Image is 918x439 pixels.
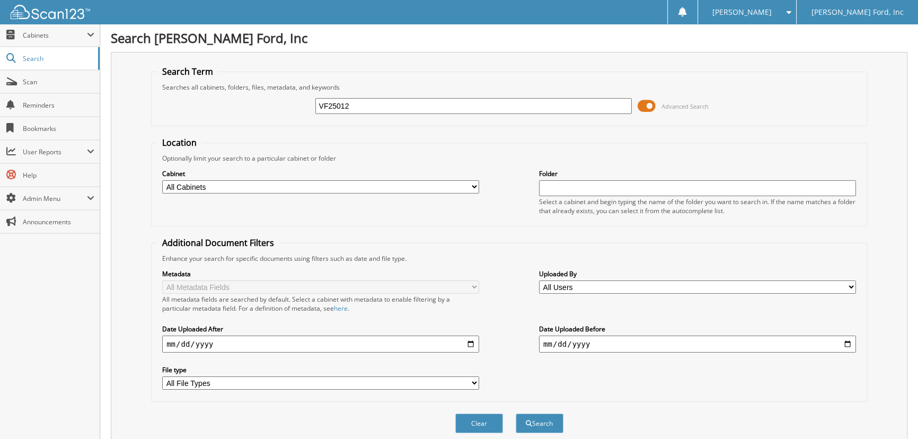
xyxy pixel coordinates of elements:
[162,269,479,278] label: Metadata
[23,217,94,226] span: Announcements
[11,5,90,19] img: scan123-logo-white.svg
[516,414,563,433] button: Search
[23,31,87,40] span: Cabinets
[157,154,861,163] div: Optionally limit your search to a particular cabinet or folder
[23,101,94,110] span: Reminders
[334,304,348,313] a: here
[23,171,94,180] span: Help
[157,237,279,249] legend: Additional Document Filters
[162,324,479,333] label: Date Uploaded After
[712,9,772,15] span: [PERSON_NAME]
[23,54,93,63] span: Search
[539,197,856,215] div: Select a cabinet and begin typing the name of the folder you want to search in. If the name match...
[23,147,87,156] span: User Reports
[162,365,479,374] label: File type
[162,295,479,313] div: All metadata fields are searched by default. Select a cabinet with metadata to enable filtering b...
[111,29,907,47] h1: Search [PERSON_NAME] Ford, Inc
[455,414,503,433] button: Clear
[162,169,479,178] label: Cabinet
[157,254,861,263] div: Enhance your search for specific documents using filters such as date and file type.
[811,9,904,15] span: [PERSON_NAME] Ford, Inc
[157,137,202,148] legend: Location
[157,66,218,77] legend: Search Term
[157,83,861,92] div: Searches all cabinets, folders, files, metadata, and keywords
[661,102,708,110] span: Advanced Search
[23,124,94,133] span: Bookmarks
[162,336,479,353] input: start
[539,269,856,278] label: Uploaded By
[23,77,94,86] span: Scan
[539,324,856,333] label: Date Uploaded Before
[23,194,87,203] span: Admin Menu
[539,336,856,353] input: end
[539,169,856,178] label: Folder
